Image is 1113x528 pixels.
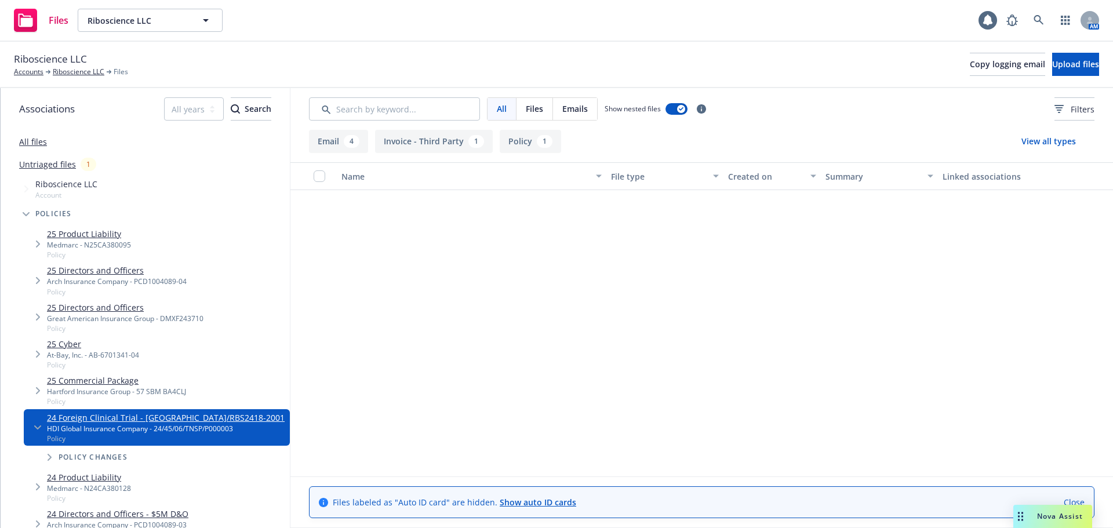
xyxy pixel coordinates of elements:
[59,454,128,461] span: Policy changes
[47,434,285,443] span: Policy
[88,14,188,27] span: Riboscience LLC
[344,135,359,148] div: 4
[35,190,97,200] span: Account
[47,264,187,276] a: 25 Directors and Officers
[47,323,203,333] span: Policy
[1064,496,1085,508] a: Close
[47,240,131,250] div: Medmarc - N25CA380095
[1037,511,1083,521] span: Nova Assist
[970,59,1045,70] span: Copy logging email
[723,162,821,190] button: Created on
[47,360,139,370] span: Policy
[47,471,131,483] a: 24 Product Liability
[526,103,543,115] span: Files
[1054,103,1094,115] span: Filters
[14,52,87,67] span: Riboscience LLC
[47,276,187,286] div: Arch Insurance Company - PCD1004089-04
[47,228,131,240] a: 25 Product Liability
[47,350,139,360] div: At-Bay, Inc. - AB-6701341-04
[47,287,187,297] span: Policy
[309,97,480,121] input: Search by keyword...
[114,67,128,77] span: Files
[337,162,606,190] button: Name
[537,135,552,148] div: 1
[375,130,493,153] button: Invoice - Third Party
[47,314,203,323] div: Great American Insurance Group - DMXF243710
[938,162,1055,190] button: Linked associations
[19,158,76,170] a: Untriaged files
[47,493,131,503] span: Policy
[1027,9,1050,32] a: Search
[47,412,285,424] a: 24 Foreign Clinical Trial - [GEOGRAPHIC_DATA]/RBS2418-2001
[9,4,73,37] a: Files
[81,158,96,171] div: 1
[309,130,368,153] button: Email
[53,67,104,77] a: Riboscience LLC
[47,508,188,520] a: 24 Directors and Officers - $5M D&O
[1003,130,1094,153] button: View all types
[333,496,576,508] span: Files labeled as "Auto ID card" are hidden.
[497,103,507,115] span: All
[1052,59,1099,70] span: Upload files
[606,162,723,190] button: File type
[49,16,68,25] span: Files
[825,170,921,183] div: Summary
[47,387,186,396] div: Hartford Insurance Group - 57 SBM BA4CLJ
[970,53,1045,76] button: Copy logging email
[47,338,139,350] a: 25 Cyber
[231,98,271,120] div: Search
[1013,505,1028,528] div: Drag to move
[605,104,661,114] span: Show nested files
[19,136,47,147] a: All files
[1013,505,1092,528] button: Nova Assist
[821,162,938,190] button: Summary
[47,374,186,387] a: 25 Commercial Package
[562,103,588,115] span: Emails
[728,170,803,183] div: Created on
[500,130,561,153] button: Policy
[47,301,203,314] a: 25 Directors and Officers
[1071,103,1094,115] span: Filters
[231,104,240,114] svg: Search
[14,67,43,77] a: Accounts
[35,210,72,217] span: Policies
[943,170,1050,183] div: Linked associations
[231,97,271,121] button: SearchSearch
[78,9,223,32] button: Riboscience LLC
[47,424,285,434] div: HDI Global Insurance Company - 24/45/06/TNSP/P000003
[19,101,75,116] span: Associations
[314,170,325,182] input: Select all
[47,396,186,406] span: Policy
[1054,97,1094,121] button: Filters
[1052,53,1099,76] button: Upload files
[341,170,589,183] div: Name
[47,250,131,260] span: Policy
[611,170,706,183] div: File type
[1001,9,1024,32] a: Report a Bug
[35,178,97,190] span: Riboscience LLC
[47,483,131,493] div: Medmarc - N24CA380128
[468,135,484,148] div: 1
[1054,9,1077,32] a: Switch app
[500,497,576,508] a: Show auto ID cards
